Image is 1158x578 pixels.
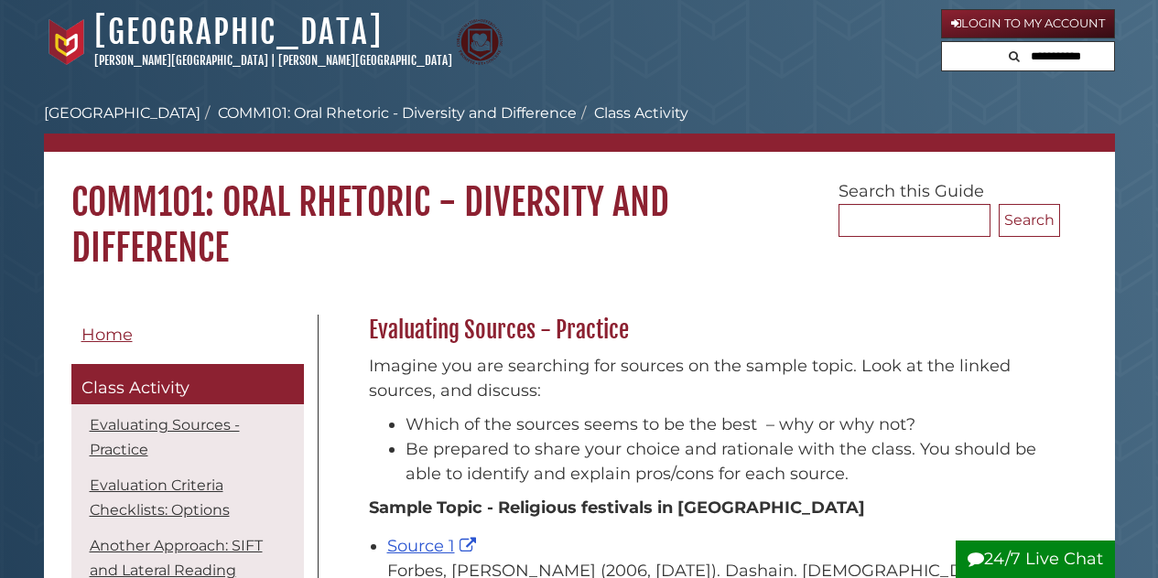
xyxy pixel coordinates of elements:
li: Which of the sources seems to be the best – why or why not? [406,412,1051,437]
strong: Sample Topic - Religious festivals in [GEOGRAPHIC_DATA] [369,498,865,518]
span: Class Activity [81,378,189,398]
h2: Evaluating Sources - Practice [360,316,1060,345]
img: Calvin University [44,19,90,65]
button: 24/7 Live Chat [956,541,1115,578]
span: Home [81,325,133,345]
a: Login to My Account [941,9,1115,38]
li: Be prepared to share your choice and rationale with the class. You should be able to identify and... [406,437,1051,487]
a: [PERSON_NAME][GEOGRAPHIC_DATA] [94,53,268,68]
button: Search [1003,42,1025,67]
i: Search [1009,50,1020,62]
a: Home [71,315,304,356]
a: [GEOGRAPHIC_DATA] [94,12,383,52]
a: Evaluating Sources - Practice [90,416,240,458]
a: Source 1 [387,536,481,556]
a: Class Activity [71,364,304,404]
a: [PERSON_NAME][GEOGRAPHIC_DATA] [278,53,452,68]
nav: breadcrumb [44,102,1115,152]
li: Class Activity [577,102,688,124]
button: Search [999,204,1060,237]
p: Imagine you are searching for sources on the sample topic. Look at the linked sources, and discuss: [369,354,1051,403]
a: COMM101: Oral Rhetoric - Diversity and Difference [218,104,577,122]
span: | [271,53,276,68]
a: Evaluation Criteria Checklists: Options [90,476,230,519]
img: Calvin Theological Seminary [457,19,503,65]
h1: COMM101: Oral Rhetoric - Diversity and Difference [44,152,1115,271]
a: [GEOGRAPHIC_DATA] [44,104,200,122]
